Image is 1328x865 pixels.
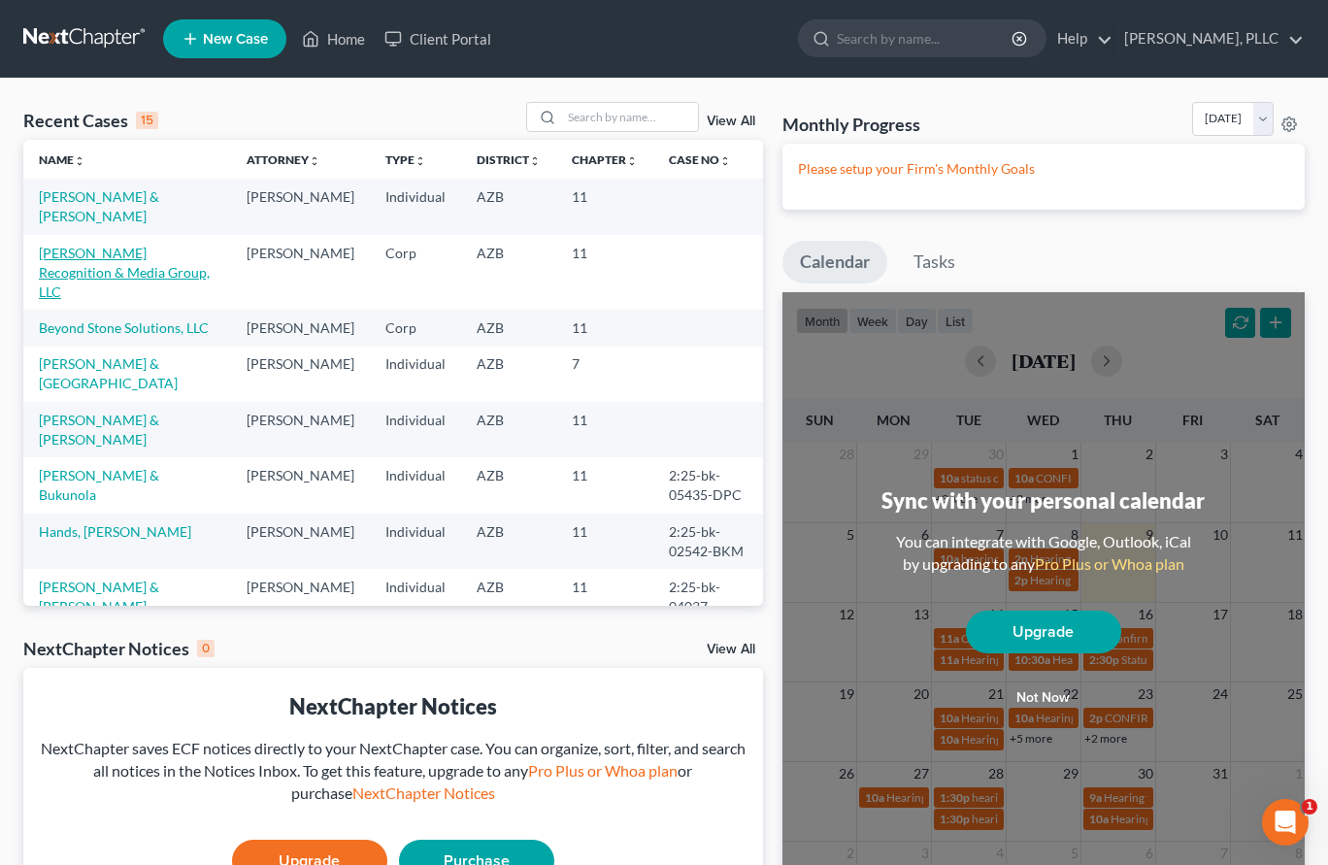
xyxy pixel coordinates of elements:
h3: Monthly Progress [782,113,920,136]
a: [PERSON_NAME] & [GEOGRAPHIC_DATA] [39,355,178,391]
a: Pro Plus or Whoa plan [528,761,678,780]
iframe: Intercom live chat [1262,799,1309,846]
td: 11 [556,569,653,644]
td: AZB [461,347,556,402]
a: [PERSON_NAME] & [PERSON_NAME] [39,188,159,224]
a: Tasks [896,241,973,283]
div: You can integrate with Google, Outlook, iCal by upgrading to any [888,531,1199,576]
i: unfold_more [626,155,638,167]
a: Beyond Stone Solutions, LLC [39,319,209,336]
td: AZB [461,514,556,569]
td: AZB [461,179,556,234]
i: unfold_more [309,155,320,167]
span: 1 [1302,799,1317,815]
a: Typeunfold_more [385,152,426,167]
td: AZB [461,569,556,644]
td: [PERSON_NAME] [231,179,370,234]
a: Client Portal [375,21,501,56]
i: unfold_more [415,155,426,167]
a: Help [1047,21,1112,56]
td: 11 [556,235,653,310]
td: 11 [556,457,653,513]
a: Districtunfold_more [477,152,541,167]
input: Search by name... [837,20,1014,56]
td: Individual [370,402,461,457]
div: Recent Cases [23,109,158,132]
td: [PERSON_NAME] [231,347,370,402]
a: Attorneyunfold_more [247,152,320,167]
td: Corp [370,310,461,346]
td: Individual [370,179,461,234]
td: [PERSON_NAME] [231,310,370,346]
td: AZB [461,235,556,310]
div: 15 [136,112,158,129]
span: New Case [203,32,268,47]
div: NextChapter Notices [23,637,215,660]
div: NextChapter Notices [39,691,747,721]
a: Pro Plus or Whoa plan [1035,554,1184,573]
td: Individual [370,514,461,569]
td: AZB [461,457,556,513]
i: unfold_more [719,155,731,167]
a: Case Nounfold_more [669,152,731,167]
a: Home [292,21,375,56]
td: Individual [370,457,461,513]
a: Upgrade [966,611,1121,653]
p: Please setup your Firm's Monthly Goals [798,159,1289,179]
input: Search by name... [562,103,698,131]
td: 11 [556,310,653,346]
div: NextChapter saves ECF notices directly to your NextChapter case. You can organize, sort, filter, ... [39,738,747,805]
td: [PERSON_NAME] [231,402,370,457]
a: [PERSON_NAME] Recognition & Media Group, LLC [39,245,210,300]
td: Corp [370,235,461,310]
td: 11 [556,179,653,234]
div: 0 [197,640,215,657]
div: Sync with your personal calendar [881,485,1205,516]
a: Nameunfold_more [39,152,85,167]
a: [PERSON_NAME] & [PERSON_NAME] [39,412,159,448]
a: NextChapter Notices [352,783,495,802]
td: 11 [556,402,653,457]
td: 11 [556,514,653,569]
td: [PERSON_NAME] [231,514,370,569]
td: 2:25-bk-04037-MCW [653,569,762,644]
a: View All [707,643,755,656]
button: Not now [966,679,1121,717]
td: [PERSON_NAME] [231,235,370,310]
td: 2:25-bk-05435-DPC [653,457,762,513]
a: View All [707,115,755,128]
a: Chapterunfold_more [572,152,638,167]
td: [PERSON_NAME] [231,569,370,644]
a: [PERSON_NAME] & [PERSON_NAME] [39,579,159,615]
td: [PERSON_NAME] [231,457,370,513]
i: unfold_more [529,155,541,167]
a: [PERSON_NAME], PLLC [1114,21,1304,56]
td: 7 [556,347,653,402]
a: [PERSON_NAME] & Bukunola [39,467,159,503]
td: AZB [461,402,556,457]
a: Calendar [782,241,887,283]
td: AZB [461,310,556,346]
td: Individual [370,569,461,644]
td: Individual [370,347,461,402]
td: 2:25-bk-02542-BKM [653,514,762,569]
i: unfold_more [74,155,85,167]
a: Hands, [PERSON_NAME] [39,523,191,540]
